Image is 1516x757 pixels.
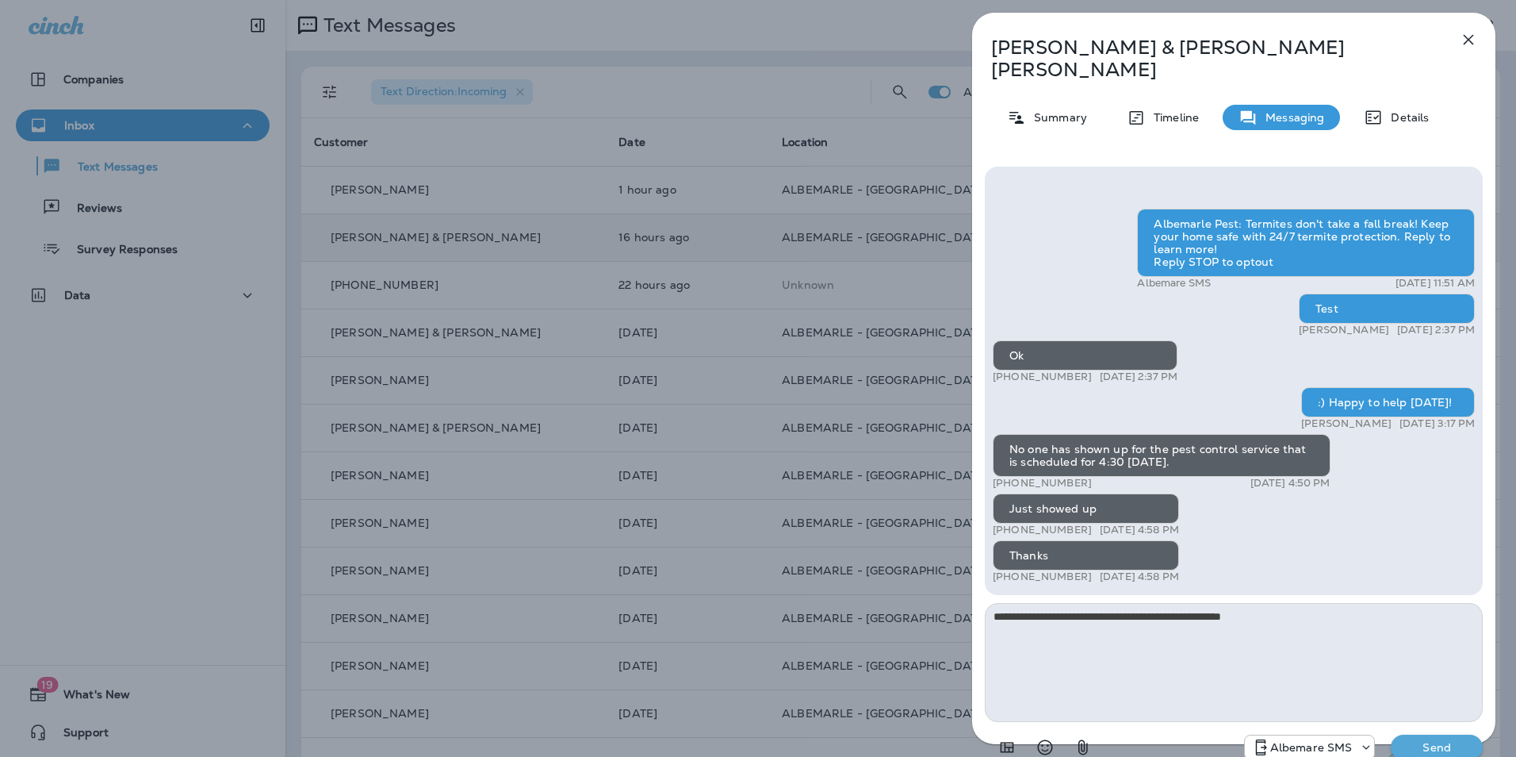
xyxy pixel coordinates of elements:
p: [PHONE_NUMBER] [993,524,1092,536]
p: [PHONE_NUMBER] [993,371,1092,383]
div: :) Happy to help [DATE]! [1301,387,1475,417]
div: +1 (252) 600-3555 [1245,738,1375,757]
p: [DATE] 11:51 AM [1395,277,1475,290]
p: [DATE] 3:17 PM [1399,417,1475,430]
p: Albemare SMS [1137,277,1211,290]
p: [DATE] 2:37 PM [1397,324,1475,336]
div: Albemarle Pest: Termites don't take a fall break! Keep your home safe with 24/7 termite protectio... [1137,209,1475,277]
p: [DATE] 2:37 PM [1100,371,1177,383]
p: Details [1383,111,1429,124]
p: [PHONE_NUMBER] [993,477,1092,490]
p: [PERSON_NAME] [1301,417,1392,430]
div: Thanks [993,540,1179,571]
p: [PERSON_NAME] & [PERSON_NAME] [PERSON_NAME] [991,37,1424,81]
div: Test [1299,294,1475,324]
p: [PERSON_NAME] [1299,324,1389,336]
p: Messaging [1258,111,1324,124]
p: [PHONE_NUMBER] [993,571,1092,583]
div: No one has shown up for the pest control service that is scheduled for 4:30 [DATE]. [993,434,1330,477]
p: Send [1403,740,1470,755]
div: Ok [993,340,1177,371]
p: Albemare SMS [1270,741,1353,754]
p: Summary [1026,111,1087,124]
p: [DATE] 4:50 PM [1250,477,1330,490]
div: Just showed up [993,494,1179,524]
p: Timeline [1146,111,1199,124]
p: [DATE] 4:58 PM [1100,524,1179,536]
p: [DATE] 4:58 PM [1100,571,1179,583]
